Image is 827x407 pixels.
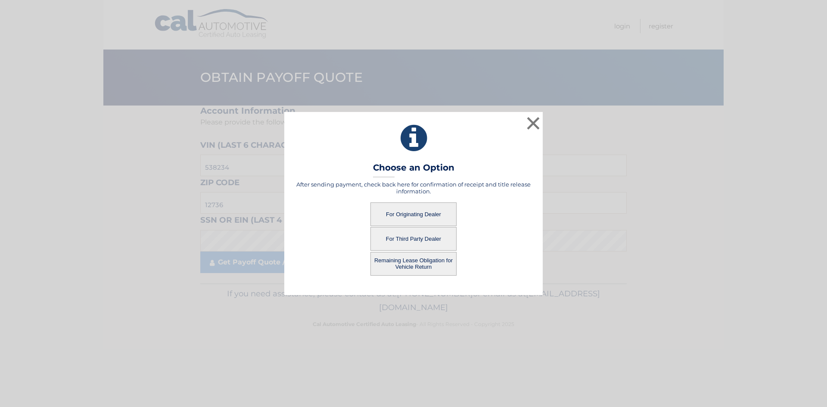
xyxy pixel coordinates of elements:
[370,252,457,276] button: Remaining Lease Obligation for Vehicle Return
[370,227,457,251] button: For Third Party Dealer
[370,202,457,226] button: For Originating Dealer
[525,115,542,132] button: ×
[373,162,454,177] h3: Choose an Option
[295,181,532,195] h5: After sending payment, check back here for confirmation of receipt and title release information.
